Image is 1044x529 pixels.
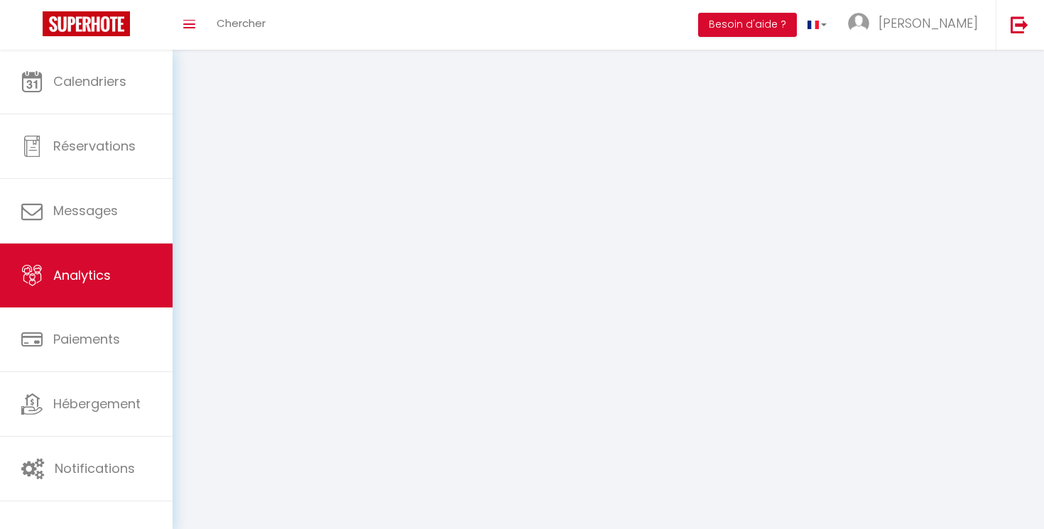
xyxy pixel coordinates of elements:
[217,16,266,31] span: Chercher
[55,459,135,477] span: Notifications
[53,202,118,219] span: Messages
[53,266,111,284] span: Analytics
[1011,16,1028,33] img: logout
[43,11,130,36] img: Super Booking
[11,6,54,48] button: Ouvrir le widget de chat LiveChat
[879,14,978,32] span: [PERSON_NAME]
[848,13,869,34] img: ...
[53,137,136,155] span: Réservations
[53,330,120,348] span: Paiements
[53,395,141,413] span: Hébergement
[698,13,797,37] button: Besoin d'aide ?
[53,72,126,90] span: Calendriers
